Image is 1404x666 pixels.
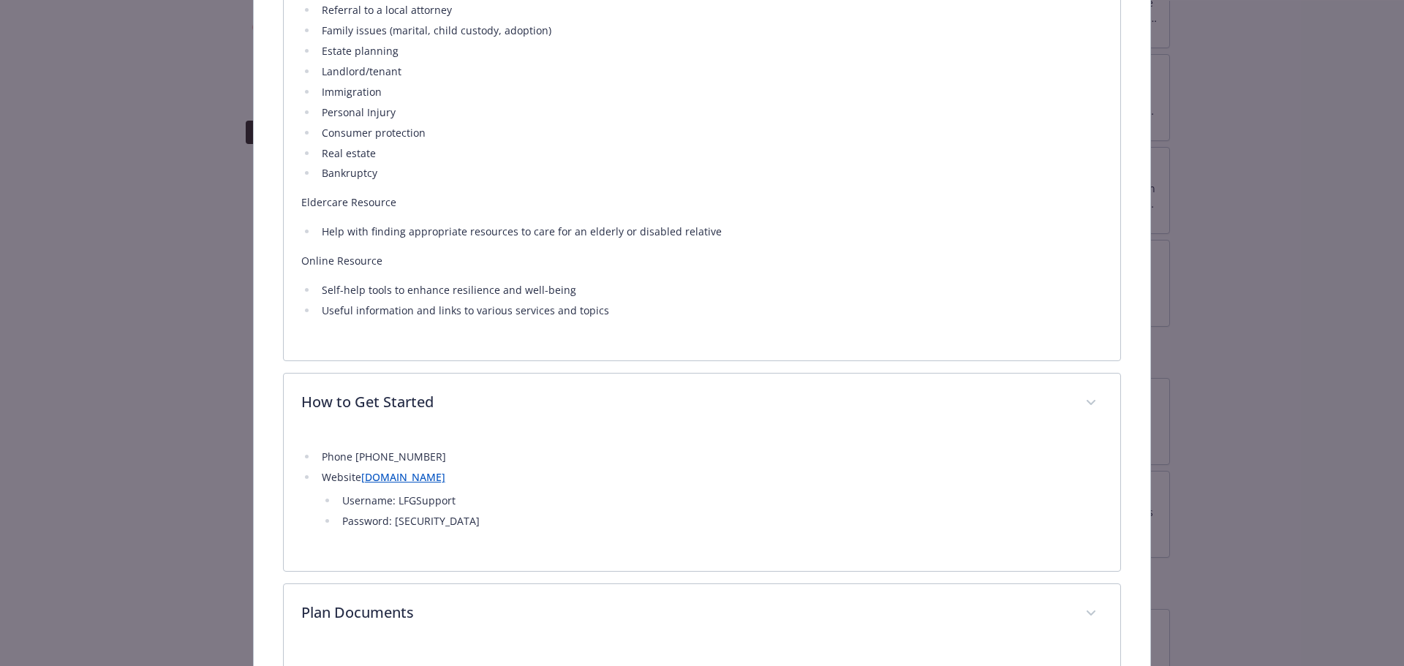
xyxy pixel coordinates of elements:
li: Website [317,469,1103,530]
li: Bankruptcy [317,164,1103,182]
li: Referral to a local attorney [317,1,1103,19]
li: Consumer protection [317,124,1103,142]
li: Real estate [317,145,1103,162]
div: How to Get Started [284,374,1121,434]
li: Help with finding appropriate resources to care for an elderly or disabled relative [317,223,1103,241]
div: How to Get Started [284,434,1121,571]
li: Immigration [317,83,1103,101]
p: Plan Documents [301,602,1068,624]
li: Family issues (marital, child custody, adoption) [317,22,1103,39]
p: Eldercare Resource [301,194,1103,211]
li: Estate planning [317,42,1103,60]
li: Password: [SECURITY_DATA] [338,512,1103,530]
div: Plan Documents [284,584,1121,644]
p: How to Get Started [301,391,1068,413]
li: Landlord/tenant [317,63,1103,80]
a: [DOMAIN_NAME] [361,470,445,484]
li: Self-help tools to enhance resilience and well-being [317,281,1103,299]
p: Online Resource [301,252,1103,270]
li: Username: LFGSupport [338,492,1103,510]
li: Phone [PHONE_NUMBER] [317,448,1103,466]
li: Personal Injury [317,104,1103,121]
li: Useful information and links to various services and topics [317,302,1103,319]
